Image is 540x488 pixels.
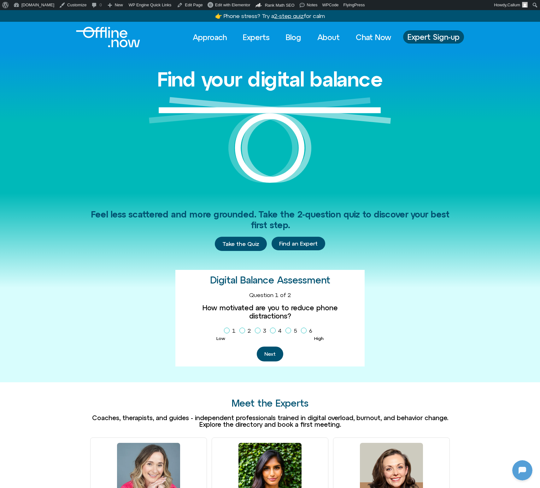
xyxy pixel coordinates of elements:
img: Graphic of a white circle with a white line balancing on top to represent balance. [149,97,391,193]
a: Find an Expert [272,237,325,251]
form: Homepage Sign Up [180,292,360,361]
label: 6 [301,325,315,336]
img: Offline.Now logo in white. Text of the words offline.now with a line going through the "O" [76,27,140,47]
span: Find an Expert [279,241,318,247]
label: 4 [270,325,284,336]
iframe: Botpress [512,460,532,480]
span: Take the Quiz [222,241,259,247]
span: Callum [508,3,520,7]
a: Expert Sign-up [403,30,464,44]
u: 2-step quiz [274,13,304,19]
h2: Digital Balance Assessment [210,275,330,285]
a: Take the Quiz [215,237,267,251]
span: Expert Sign-up [408,33,460,41]
div: Question 1 of 2 [180,292,360,299]
nav: Menu [187,30,397,44]
button: Next [257,347,283,361]
span: Edit with Elementor [215,3,250,7]
a: About [312,30,345,44]
div: Logo [76,27,129,47]
a: Experts [237,30,275,44]
span: Rank Math SEO [265,3,295,8]
a: Blog [280,30,307,44]
span: High [314,336,324,341]
span: Low [216,336,225,341]
a: 👉 Phone stress? Try a2-step quizfor calm [215,13,325,19]
label: 3 [255,325,269,336]
label: 2 [239,325,254,336]
a: Approach [187,30,232,44]
label: 1 [224,325,238,336]
h1: Find your digital balance [157,68,383,90]
label: How motivated are you to reduce phone distractions? [180,304,360,320]
a: Chat Now [350,30,397,44]
h2: Meet the Experts [90,398,450,408]
span: Feel less scattered and more grounded. Take the 2-question quiz to discover your best first step. [91,209,449,230]
span: Coaches, therapists, and guides - independent professionals trained in digital overload, burnout,... [92,414,448,428]
label: 5 [285,325,300,336]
